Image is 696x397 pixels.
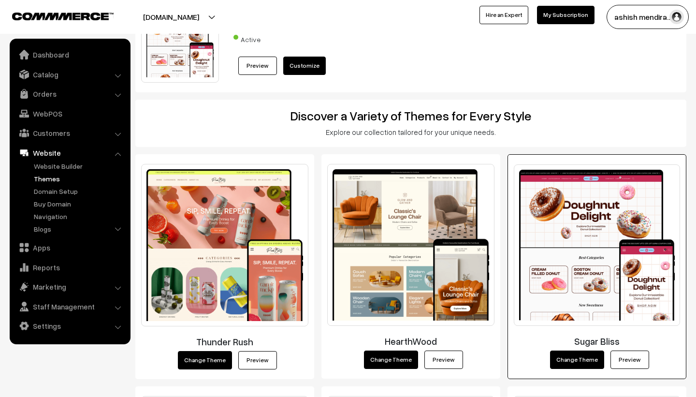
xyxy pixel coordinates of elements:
[141,7,219,83] img: Sugar Bliss
[31,224,127,234] a: Blogs
[12,124,127,142] a: Customers
[141,336,308,347] h3: Thunder Rush
[479,6,528,24] a: Hire an Expert
[142,108,680,123] h2: Discover a Variety of Themes for Every Style
[424,351,463,369] a: Preview
[12,298,127,315] a: Staff Management
[31,174,127,184] a: Themes
[12,66,127,83] a: Catalog
[12,278,127,295] a: Marketing
[109,5,233,29] button: [DOMAIN_NAME]
[233,32,282,44] span: Active
[327,336,494,347] h3: HearthWood
[12,239,127,256] a: Apps
[607,5,689,29] button: ashish mendira…
[31,161,127,171] a: Website Builder
[12,317,127,335] a: Settings
[31,186,127,196] a: Domain Setup
[12,144,127,162] a: Website
[178,351,232,369] button: Change Theme
[12,259,127,276] a: Reports
[12,85,127,103] a: Orders
[31,199,127,209] a: Buy Domain
[31,211,127,221] a: Navigation
[12,10,97,21] a: COMMMERCE
[610,351,649,369] a: Preview
[514,164,680,325] img: Sugar Bliss
[238,351,277,369] a: Preview
[283,57,326,75] a: Customize
[12,105,127,122] a: WebPOS
[537,6,594,24] a: My Subscription
[12,46,127,63] a: Dashboard
[142,128,680,136] h3: Explore our collection tailored for your unique needs.
[550,351,604,369] button: Change Theme
[514,336,680,347] h3: Sugar Bliss
[12,13,114,20] img: COMMMERCE
[141,164,308,326] img: Thunder Rush
[327,164,494,326] img: HearthWood
[669,10,684,24] img: user
[364,351,418,369] button: Change Theme
[238,57,277,75] a: Preview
